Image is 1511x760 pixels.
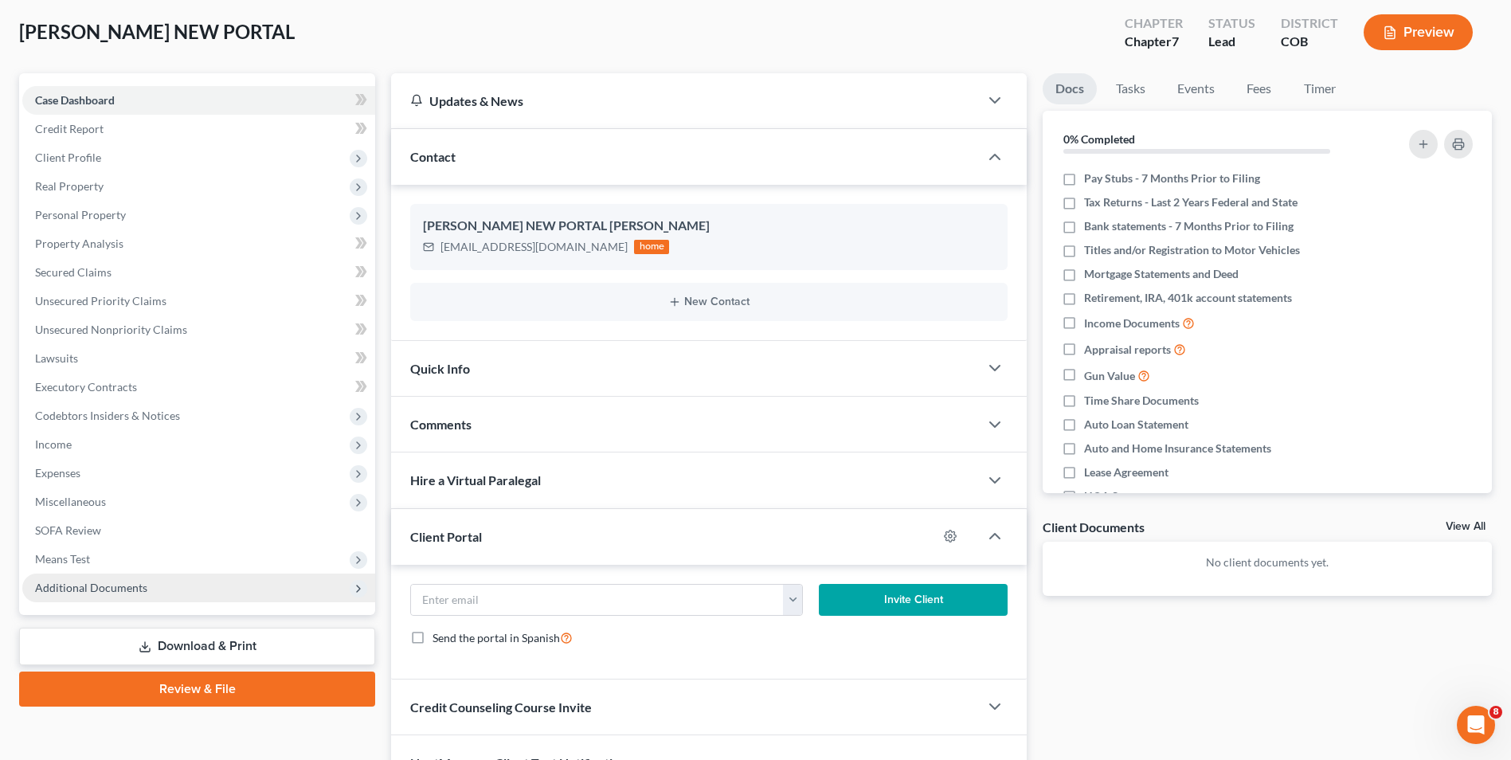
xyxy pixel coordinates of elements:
div: [EMAIL_ADDRESS][DOMAIN_NAME] [440,239,628,255]
span: Quick Info [410,361,470,376]
strong: 0% Completed [1063,132,1135,146]
span: Time Share Documents [1084,393,1199,409]
span: Lawsuits [35,351,78,365]
span: Hire a Virtual Paralegal [410,472,541,488]
span: Real Property [35,179,104,193]
div: Chapter [1125,14,1183,33]
div: Yes, he just let me know that he got the re-send! Thank you! [184,574,523,590]
div: Status [1208,14,1255,33]
span: Send the portal in Spanish [433,631,560,644]
button: Home [479,6,509,37]
a: Timer [1291,73,1349,104]
div: Emma says… [13,355,535,417]
button: Invite Client [819,584,1008,616]
span: Additional Documents [35,581,147,594]
div: home [634,240,669,254]
input: Enter email [411,585,783,615]
div: Chapter [1125,33,1183,51]
span: Appraisal reports [1084,342,1171,358]
div: Can you let me know if he got the re-send? [13,465,280,500]
a: Review & File [19,672,375,707]
a: Case Dashboard [22,86,375,115]
div: Emma says… [13,221,535,355]
div: [PERSON_NAME] got an email. I forwarded you the email. [190,138,535,173]
a: Executory Contracts [22,373,375,402]
div: Thanks I got it [13,185,118,220]
p: No client documents yet. [1055,554,1479,570]
div: District [1281,14,1338,33]
span: Case Dashboard [35,93,115,107]
div: [PERSON_NAME] NEW PORTAL [PERSON_NAME] [423,217,995,236]
span: Unsecured Nonpriority Claims [35,323,187,336]
span: Miscellaneous [35,495,106,508]
span: 8 [1489,706,1502,719]
span: Gun Value [1084,368,1135,384]
span: Expenses [35,466,80,480]
div: I have escalated this with our developers. In the meantime, if you go here on the MyChapter dashb... [13,221,452,353]
img: Profile image for Operator [45,9,71,34]
a: Download & Print [19,628,375,665]
div: I just sent it to him, [PERSON_NAME] should get the confirmation. Can you let me know if either c... [25,84,440,116]
span: Credit Counseling Course Invite [410,699,592,715]
span: Auto and Home Insurance Statements [1084,441,1271,456]
span: Means Test [35,552,90,566]
span: Executory Contracts [35,380,137,394]
p: The team can also help [77,20,198,36]
button: go back [10,6,41,37]
div: I already resent it to ​ and deleted my duplicate cases. [25,364,440,395]
span: Pay Stubs - 7 Months Prior to Filing [1084,170,1260,186]
div: Thank you! [460,427,523,443]
div: Go for it! Thank you. [394,27,535,62]
span: Income Documents [1084,315,1180,331]
div: Tayler says… [13,138,535,186]
div: Emma says… [13,185,535,221]
button: Send a message… [503,632,528,657]
div: I'll let you know when our dev team deploys a fix for this and if you run into any other issues i... [13,501,452,551]
div: I have escalated this with our developers. In the meantime, if you go here on the MyChapter dashb... [25,231,440,278]
span: Contact [410,149,456,164]
div: COB [1281,33,1338,51]
div: Yes, he just let me know that he got the re-send! Thank you! [171,564,535,599]
span: Personal Property [35,208,126,221]
span: Client Portal [410,529,482,544]
a: Unsecured Priority Claims [22,287,375,315]
span: Client Profile [35,151,101,164]
span: Unsecured Priority Claims [35,294,166,308]
div: I already resent it to ​[EMAIL_ADDRESS][DOMAIN_NAME]and deleted my duplicate cases. [13,355,452,405]
span: Income [35,437,72,451]
div: I just sent it to him, [PERSON_NAME] should get the confirmation. Can you let me know if either c... [13,75,452,125]
span: HOA Statement [1084,488,1163,504]
div: [PERSON_NAME] got an email. I forwarded you the email. [202,147,523,163]
span: Mortgage Statements and Deed [1084,266,1239,282]
a: Tasks [1103,73,1158,104]
span: Codebtors Insiders & Notices [35,409,180,422]
div: Emma says… [13,501,535,564]
span: Comments [410,417,472,432]
div: Lead [1208,33,1255,51]
span: Retirement, IRA, 401k account statements [1084,290,1292,306]
div: I'll let you know when our dev team deploys a fix for this and if you run into any other issues i... [25,511,440,542]
div: Go for it! Thank you. [407,37,523,53]
a: [EMAIL_ADDRESS][DOMAIN_NAME] [142,365,337,378]
a: Unsecured Nonpriority Claims [22,315,375,344]
div: Thank you! [447,417,535,452]
div: Emma says… [13,465,535,502]
button: New Contact [423,296,995,308]
a: Credit Report [22,115,375,143]
textarea: Message… [14,605,534,632]
a: Fees [1234,73,1285,104]
button: Gif picker [50,638,63,651]
div: Can you let me know if he got the re-send? [25,475,267,491]
span: Property Analysis [35,237,123,250]
div: Updates & News [410,92,960,109]
a: View All [1446,521,1486,532]
a: Property Analysis [22,229,375,258]
span: Bank statements - 7 Months Prior to Filing [1084,218,1294,234]
span: Credit Report [35,122,104,135]
span: [PERSON_NAME] NEW PORTAL [19,20,295,43]
a: SOFA Review [22,516,375,545]
span: Auto Loan Statement [1084,417,1188,433]
div: Thanks I got it [25,194,105,210]
span: 7 [1172,33,1179,49]
div: Client Documents [1043,519,1145,535]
